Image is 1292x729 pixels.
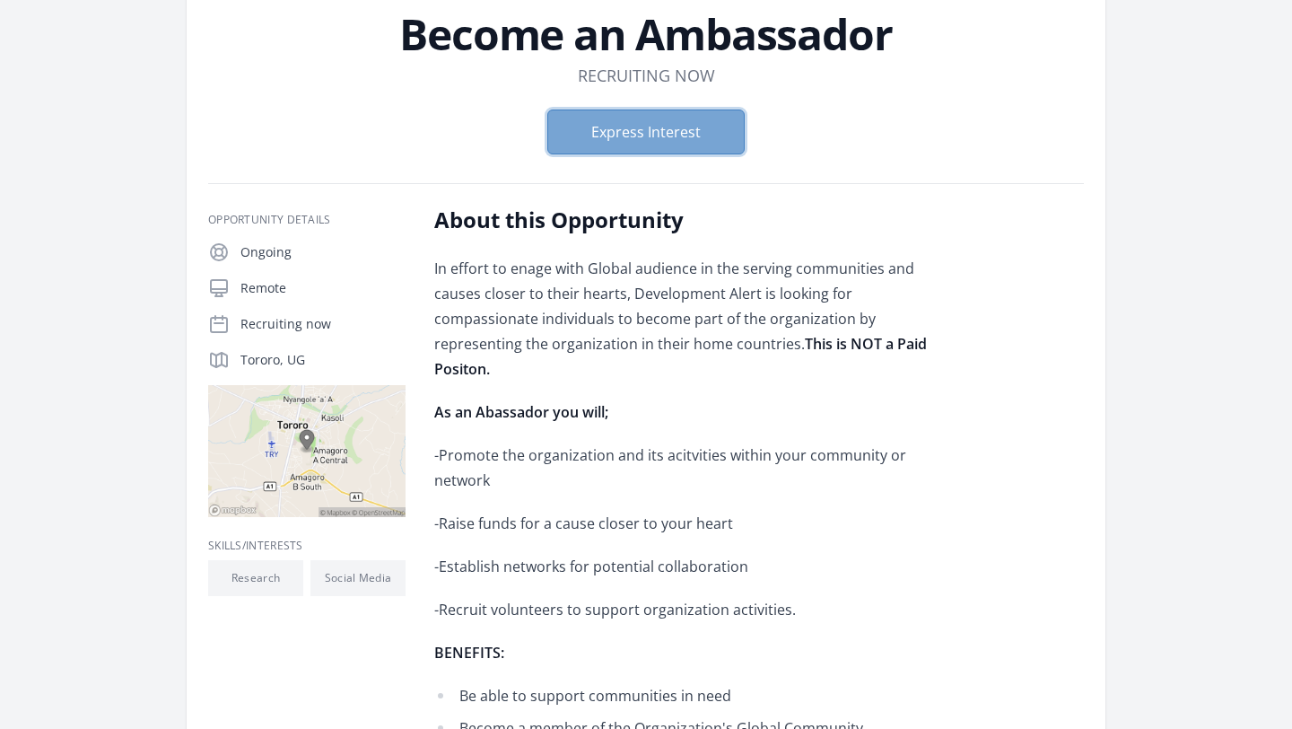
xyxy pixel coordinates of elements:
strong: BENEFITS: [434,643,504,663]
h2: About this Opportunity [434,206,959,234]
p: -Establish networks for potential collaboration [434,554,959,579]
dd: Recruiting now [578,63,715,88]
h3: Skills/Interests [208,539,406,553]
h1: Become an Ambassador [208,13,1084,56]
h3: Opportunity Details [208,213,406,227]
li: Be able to support communities in need [434,683,959,708]
p: Ongoing [240,243,406,261]
p: In effort to enage with Global audience in the serving communities and causes closer to their hea... [434,256,959,382]
p: Recruiting now [240,315,406,333]
button: Express Interest [547,110,745,154]
strong: As an Abassador you will; [434,402,608,422]
p: Remote [240,279,406,297]
img: Map [208,385,406,517]
li: Social Media [310,560,406,596]
p: -Raise funds for a cause closer to your heart [434,511,959,536]
p: -Promote the organization and its acitvities within your community or network [434,443,959,493]
p: Tororo, UG [240,351,406,369]
p: -Recruit volunteers to support organization activities. [434,597,959,622]
li: Research [208,560,303,596]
